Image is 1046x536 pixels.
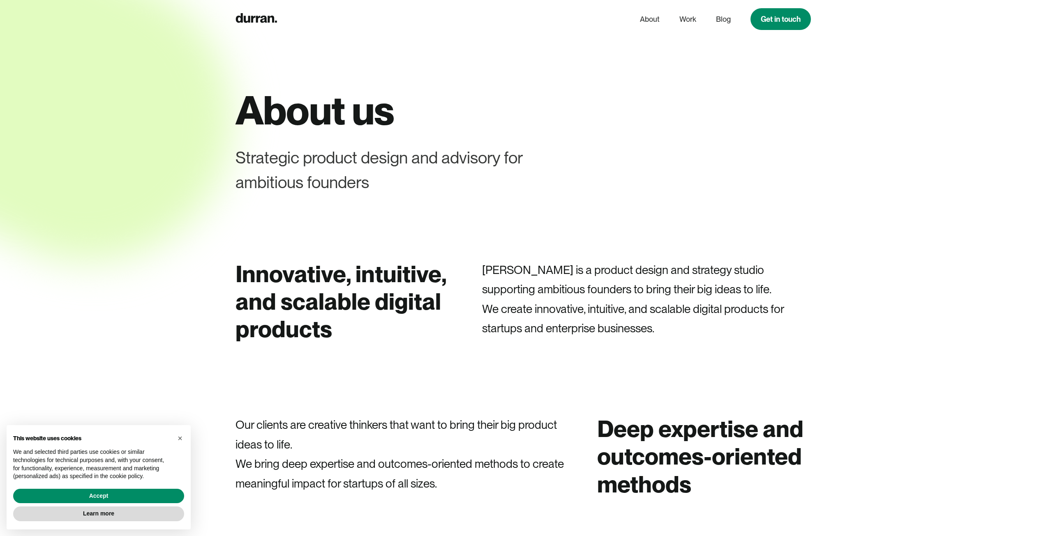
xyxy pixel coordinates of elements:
div: Strategic product design and advisory for ambitious founders [236,145,591,195]
button: Accept [13,489,184,504]
p: [PERSON_NAME] is a product design and strategy studio supporting ambitious founders to bring thei... [482,260,811,338]
a: About [640,12,660,27]
a: Get in touch [750,8,811,30]
h1: About us [236,89,811,132]
button: Learn more [13,506,184,521]
h2: This website uses cookies [13,435,171,442]
h3: Innovative, intuitive, and scalable digital products [236,260,449,343]
p: We and selected third parties use cookies or similar technologies for technical purposes and, wit... [13,448,171,480]
p: Our clients are creative thinkers that want to bring their big product ideas to life. We bring de... [236,415,564,493]
a: Work [679,12,696,27]
h3: Deep expertise and outcomes-oriented methods [597,415,811,498]
button: Close this notice [173,432,187,445]
a: home [236,11,277,27]
span: × [178,434,182,443]
a: Blog [716,12,731,27]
